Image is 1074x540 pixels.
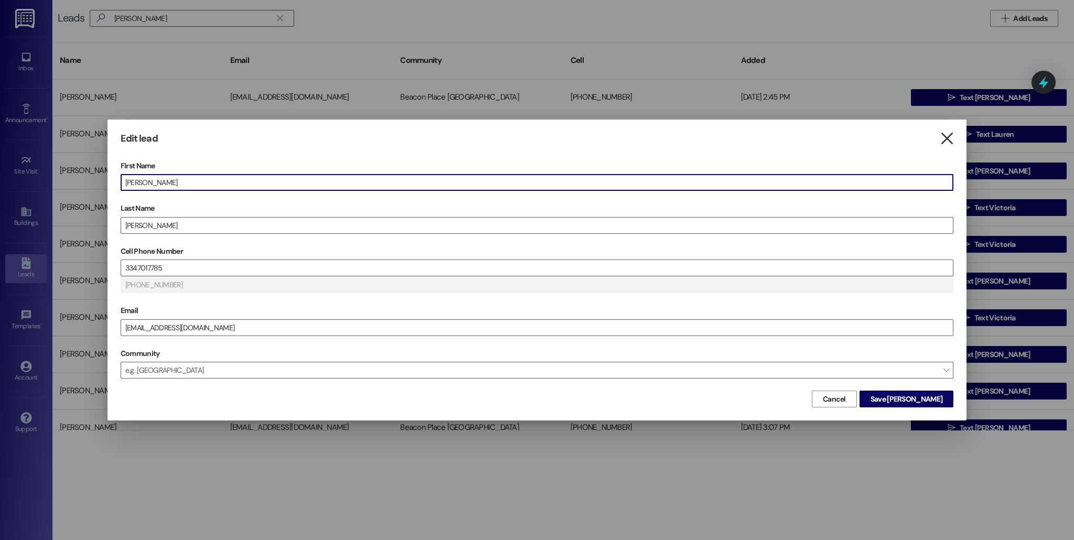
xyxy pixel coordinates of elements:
button: Save [PERSON_NAME] [860,391,953,407]
label: First Name [121,158,953,174]
h3: Edit lead [121,133,158,145]
label: Last Name [121,200,953,217]
button: Cancel [812,391,857,407]
span: Cancel [823,394,846,405]
label: Email [121,303,953,319]
input: e.g. Alex [121,175,953,190]
span: Save [PERSON_NAME] [871,394,942,405]
input: e.g. alex@gmail.com [121,320,953,336]
input: e.g. Smith [121,218,953,233]
label: Community [121,345,160,362]
span: e.g. [GEOGRAPHIC_DATA] [121,362,953,379]
label: Cell Phone Number [121,243,953,260]
i:  [940,133,954,144]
